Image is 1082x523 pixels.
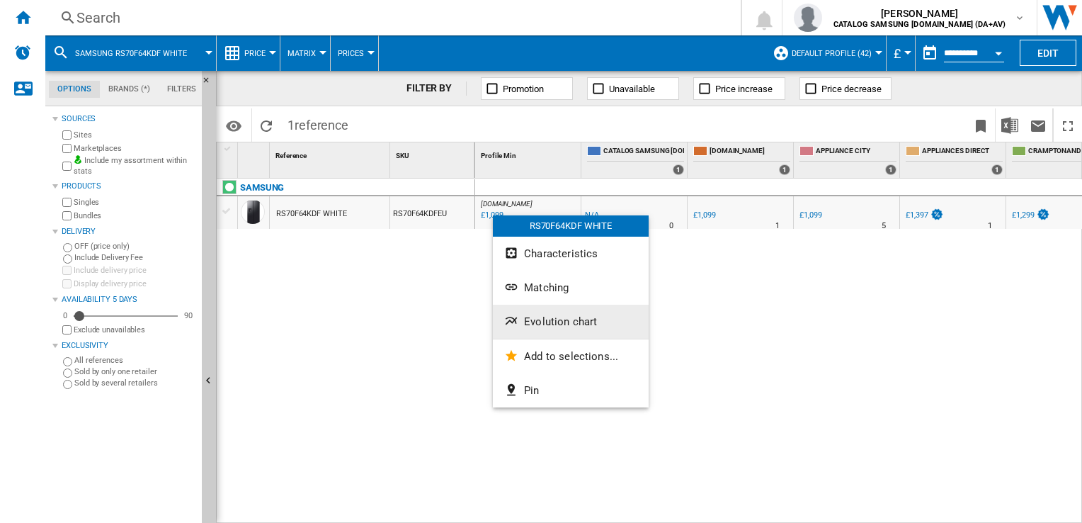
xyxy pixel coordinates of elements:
button: Add to selections... [493,339,649,373]
button: Matching [493,271,649,305]
span: Characteristics [524,247,598,260]
span: Pin [524,384,539,397]
span: Evolution chart [524,315,597,328]
button: Pin... [493,373,649,407]
div: RS70F64KDF WHITE [493,215,649,237]
span: Add to selections... [524,350,618,363]
span: Matching [524,281,569,294]
button: Evolution chart [493,305,649,339]
button: Characteristics [493,237,649,271]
